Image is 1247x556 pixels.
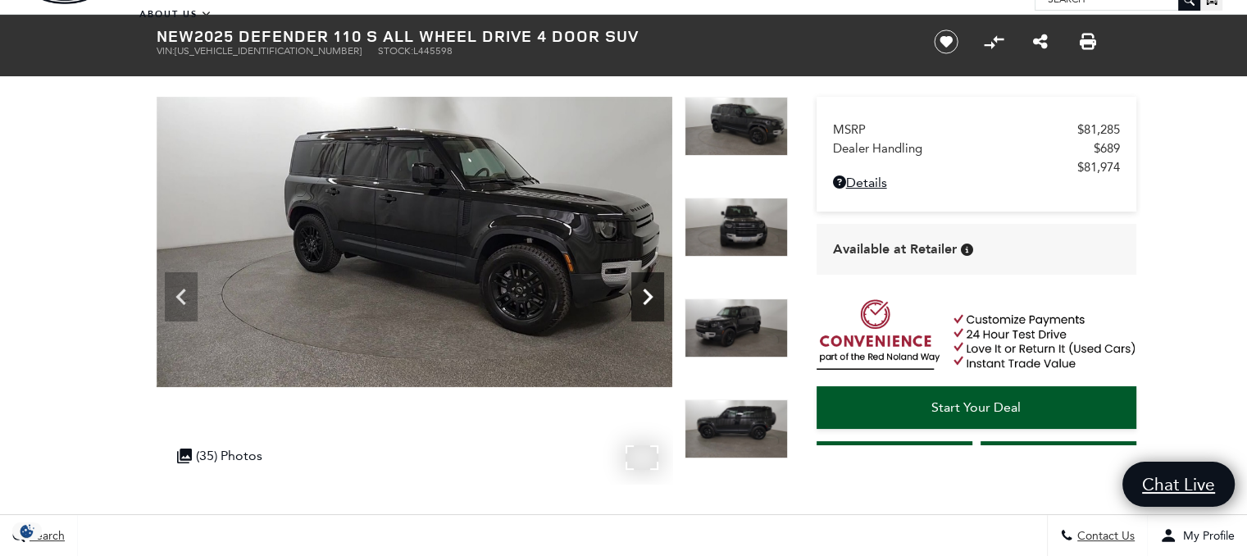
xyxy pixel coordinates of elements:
span: Chat Live [1134,473,1223,495]
div: Next [631,272,664,321]
span: $81,285 [1077,122,1120,137]
a: Share this New 2025 Defender 110 S All Wheel Drive 4 Door SUV [1033,32,1048,52]
a: Dealer Handling $689 [833,141,1120,156]
span: L445598 [413,45,453,57]
span: VIN: [157,45,175,57]
a: Schedule Test Drive [981,441,1136,484]
a: Chat Live [1122,462,1235,507]
span: Start Your Deal [931,399,1021,415]
span: $689 [1094,141,1120,156]
div: Previous [165,272,198,321]
img: New 2025 Santorini Black LAND ROVER S image 5 [685,399,788,458]
button: Save vehicle [928,29,964,55]
span: MSRP [833,122,1077,137]
button: Compare Vehicle [981,30,1006,54]
span: Stock: [378,45,413,57]
img: Opt-Out Icon [8,522,46,540]
a: Details [833,175,1120,190]
a: Print this New 2025 Defender 110 S All Wheel Drive 4 Door SUV [1080,32,1096,52]
span: My Profile [1176,529,1235,543]
img: New 2025 Santorini Black LAND ROVER S image 3 [685,198,788,257]
span: Available at Retailer [833,240,957,258]
strong: New [157,25,194,47]
img: New 2025 Santorini Black LAND ROVER S image 2 [157,97,672,387]
span: $81,974 [1077,160,1120,175]
img: New 2025 Santorini Black LAND ROVER S image 2 [685,97,788,156]
h1: 2025 Defender 110 S All Wheel Drive 4 Door SUV [157,27,907,45]
span: Dealer Handling [833,141,1094,156]
img: New 2025 Santorini Black LAND ROVER S image 4 [685,299,788,358]
span: Contact Us [1073,529,1135,543]
a: $81,974 [833,160,1120,175]
section: Click to Open Cookie Consent Modal [8,522,46,540]
a: MSRP $81,285 [833,122,1120,137]
button: Open user profile menu [1148,515,1247,556]
span: [US_VEHICLE_IDENTIFICATION_NUMBER] [175,45,362,57]
a: Instant Trade Value [817,441,972,484]
div: Vehicle is in stock and ready for immediate delivery. Due to demand, availability is subject to c... [961,244,973,256]
div: (35) Photos [169,440,271,472]
a: Start Your Deal [817,386,1136,429]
